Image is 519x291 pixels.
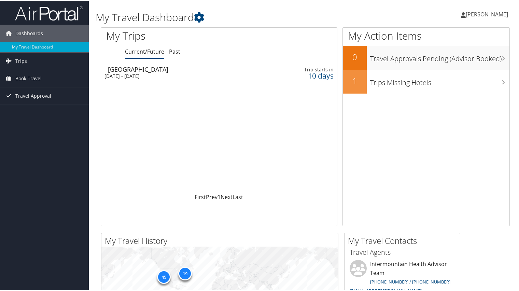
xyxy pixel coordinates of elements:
[350,247,455,257] h3: Travel Agents
[370,74,509,87] h3: Trips Missing Hotels
[178,266,192,279] div: 19
[370,50,509,63] h3: Travel Approvals Pending (Advisor Booked)
[106,28,234,42] h1: My Trips
[104,72,253,79] div: [DATE] - [DATE]
[348,234,460,246] h2: My Travel Contacts
[343,69,509,93] a: 1Trips Missing Hotels
[221,193,233,200] a: Next
[15,69,42,86] span: Book Travel
[15,87,51,104] span: Travel Approval
[282,72,334,78] div: 10 days
[105,234,338,246] h2: My Travel History
[15,4,83,20] img: airportal-logo.png
[233,193,243,200] a: Last
[125,47,164,55] a: Current/Future
[15,24,43,41] span: Dashboards
[461,3,515,24] a: [PERSON_NAME]
[343,28,509,42] h1: My Action Items
[195,193,206,200] a: First
[15,52,27,69] span: Trips
[157,269,171,283] div: 45
[96,10,375,24] h1: My Travel Dashboard
[343,74,367,86] h2: 1
[282,66,334,72] div: Trip starts in
[343,45,509,69] a: 0Travel Approvals Pending (Advisor Booked)
[218,193,221,200] a: 1
[466,10,508,17] span: [PERSON_NAME]
[370,278,450,284] a: [PHONE_NUMBER] / [PHONE_NUMBER]
[108,66,257,72] div: [GEOGRAPHIC_DATA]
[343,51,367,62] h2: 0
[169,47,180,55] a: Past
[206,193,218,200] a: Prev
